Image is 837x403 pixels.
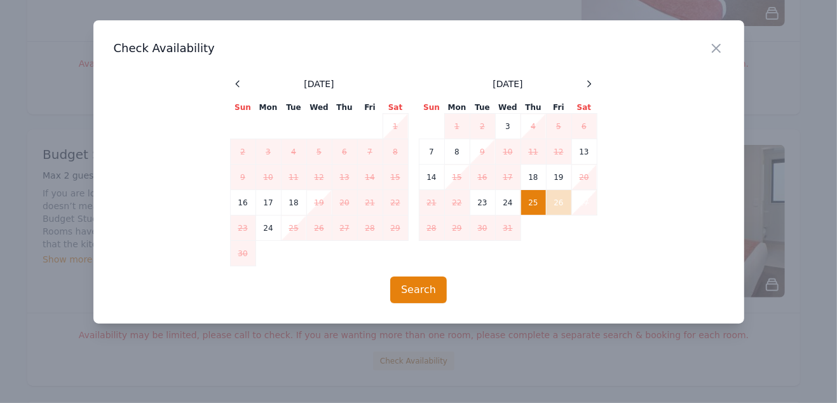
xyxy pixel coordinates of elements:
th: Fri [357,102,383,114]
td: 29 [383,215,408,241]
td: 23 [230,215,255,241]
th: Sun [230,102,255,114]
th: Tue [470,102,495,114]
span: [DATE] [304,78,334,90]
td: 6 [332,139,357,165]
td: 13 [571,139,597,165]
td: 2 [230,139,255,165]
td: 25 [521,190,546,215]
td: 10 [255,165,281,190]
td: 9 [470,139,495,165]
th: Mon [444,102,470,114]
td: 15 [383,165,408,190]
td: 17 [495,165,521,190]
th: Wed [495,102,521,114]
td: 22 [383,190,408,215]
td: 28 [419,215,444,241]
td: 27 [332,215,357,241]
td: 24 [495,190,521,215]
td: 14 [357,165,383,190]
th: Tue [281,102,306,114]
td: 17 [255,190,281,215]
h3: Check Availability [114,41,724,56]
td: 23 [470,190,495,215]
th: Thu [521,102,546,114]
td: 24 [255,215,281,241]
td: 8 [444,139,470,165]
th: Sat [383,102,408,114]
td: 19 [546,165,571,190]
td: 11 [521,139,546,165]
td: 7 [419,139,444,165]
td: 3 [255,139,281,165]
th: Thu [332,102,357,114]
td: 3 [495,114,521,139]
td: 29 [444,215,470,241]
td: 18 [281,190,306,215]
th: Sun [419,102,444,114]
td: 16 [470,165,495,190]
th: Wed [306,102,332,114]
td: 26 [546,190,571,215]
td: 11 [281,165,306,190]
th: Mon [255,102,281,114]
td: 25 [281,215,306,241]
button: Search [390,277,447,303]
td: 12 [306,165,332,190]
td: 5 [306,139,332,165]
td: 15 [444,165,470,190]
td: 13 [332,165,357,190]
td: 5 [546,114,571,139]
td: 26 [306,215,332,241]
td: 4 [521,114,546,139]
td: 6 [571,114,597,139]
td: 18 [521,165,546,190]
td: 1 [444,114,470,139]
td: 22 [444,190,470,215]
td: 4 [281,139,306,165]
td: 30 [470,215,495,241]
th: Fri [546,102,571,114]
td: 21 [419,190,444,215]
td: 28 [357,215,383,241]
td: 8 [383,139,408,165]
td: 27 [571,190,597,215]
td: 1 [383,114,408,139]
td: 9 [230,165,255,190]
td: 2 [470,114,495,139]
td: 20 [332,190,357,215]
span: [DATE] [493,78,522,90]
td: 7 [357,139,383,165]
td: 16 [230,190,255,215]
td: 12 [546,139,571,165]
td: 20 [571,165,597,190]
td: 14 [419,165,444,190]
td: 10 [495,139,521,165]
td: 19 [306,190,332,215]
td: 31 [495,215,521,241]
td: 30 [230,241,255,266]
td: 21 [357,190,383,215]
th: Sat [571,102,597,114]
